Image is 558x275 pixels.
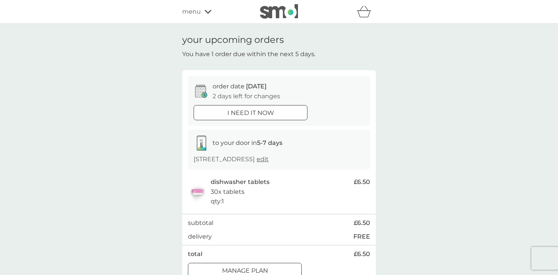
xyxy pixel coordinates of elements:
[357,4,376,19] div: basket
[188,232,212,242] p: delivery
[211,196,224,206] p: qty : 1
[182,7,201,17] span: menu
[213,91,280,101] p: 2 days left for changes
[213,139,282,146] span: to your door in
[188,249,202,259] p: total
[188,218,213,228] p: subtotal
[354,218,370,228] span: £6.50
[354,177,370,187] span: £6.50
[246,83,266,90] span: [DATE]
[257,156,269,163] a: edit
[354,249,370,259] span: £6.50
[194,105,307,120] button: i need it now
[182,49,315,59] p: You have 1 order due within the next 5 days.
[194,154,269,164] p: [STREET_ADDRESS]
[353,232,370,242] p: FREE
[211,177,270,187] p: dishwasher tablets
[182,35,284,46] h1: your upcoming orders
[227,108,274,118] p: i need it now
[211,187,244,197] p: 30x tablets
[257,139,282,146] strong: 5-7 days
[260,4,298,19] img: smol
[213,82,266,91] p: order date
